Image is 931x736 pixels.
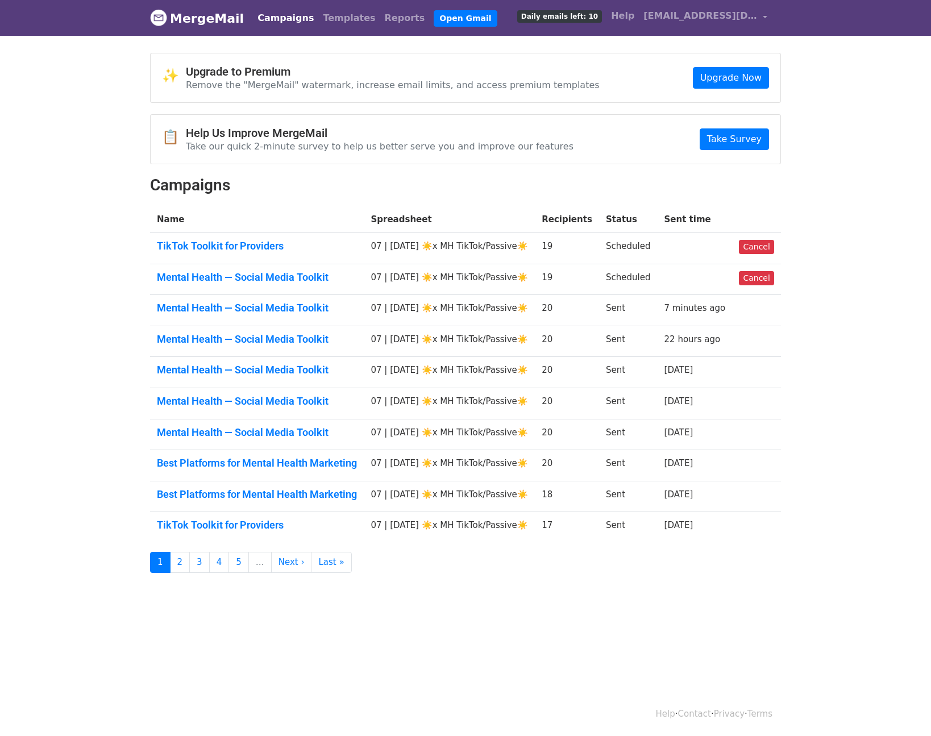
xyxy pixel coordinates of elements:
[535,388,599,419] td: 20
[517,10,602,23] span: Daily emails left: 10
[364,233,535,264] td: 07 | [DATE] ☀️x MH TikTok/Passive☀️
[599,512,658,543] td: Sent
[535,295,599,326] td: 20
[364,357,535,388] td: 07 | [DATE] ☀️x MH TikTok/Passive☀️
[599,233,658,264] td: Scheduled
[157,457,357,469] a: Best Platforms for Mental Health Marketing
[535,357,599,388] td: 20
[150,552,171,573] a: 1
[535,481,599,512] td: 18
[535,233,599,264] td: 19
[664,520,693,530] a: [DATE]
[364,264,535,295] td: 07 | [DATE] ☀️x MH TikTok/Passive☀️
[364,512,535,543] td: 07 | [DATE] ☀️x MH TikTok/Passive☀️
[364,326,535,357] td: 07 | [DATE] ☀️x MH TikTok/Passive☀️
[535,264,599,295] td: 19
[639,5,772,31] a: [EMAIL_ADDRESS][DOMAIN_NAME]
[747,709,772,719] a: Terms
[209,552,230,573] a: 4
[157,271,357,284] a: Mental Health — Social Media Toolkit
[664,458,693,468] a: [DATE]
[271,552,312,573] a: Next ›
[228,552,249,573] a: 5
[364,388,535,419] td: 07 | [DATE] ☀️x MH TikTok/Passive☀️
[311,552,351,573] a: Last »
[318,7,380,30] a: Templates
[599,419,658,450] td: Sent
[599,388,658,419] td: Sent
[170,552,190,573] a: 2
[364,295,535,326] td: 07 | [DATE] ☀️x MH TikTok/Passive☀️
[739,240,774,254] a: Cancel
[157,426,357,439] a: Mental Health — Social Media Toolkit
[664,396,693,406] a: [DATE]
[434,10,497,27] a: Open Gmail
[157,395,357,407] a: Mental Health — Social Media Toolkit
[157,488,357,501] a: Best Platforms for Mental Health Marketing
[364,481,535,512] td: 07 | [DATE] ☀️x MH TikTok/Passive☀️
[150,9,167,26] img: MergeMail logo
[664,489,693,500] a: [DATE]
[739,271,774,285] a: Cancel
[157,364,357,376] a: Mental Health — Social Media Toolkit
[599,264,658,295] td: Scheduled
[186,79,600,91] p: Remove the "MergeMail" watermark, increase email limits, and access premium templates
[535,450,599,481] td: 20
[380,7,430,30] a: Reports
[656,709,675,719] a: Help
[150,206,364,233] th: Name
[599,206,658,233] th: Status
[664,303,726,313] a: 7 minutes ago
[253,7,318,30] a: Campaigns
[678,709,711,719] a: Contact
[599,481,658,512] td: Sent
[599,295,658,326] td: Sent
[714,709,745,719] a: Privacy
[599,450,658,481] td: Sent
[157,333,357,346] a: Mental Health — Social Media Toolkit
[693,67,769,89] a: Upgrade Now
[513,5,606,27] a: Daily emails left: 10
[150,6,244,30] a: MergeMail
[364,206,535,233] th: Spreadsheet
[364,419,535,450] td: 07 | [DATE] ☀️x MH TikTok/Passive☀️
[364,450,535,481] td: 07 | [DATE] ☀️x MH TikTok/Passive☀️
[664,427,693,438] a: [DATE]
[157,302,357,314] a: Mental Health — Social Media Toolkit
[189,552,210,573] a: 3
[664,365,693,375] a: [DATE]
[157,240,357,252] a: TikTok Toolkit for Providers
[186,126,573,140] h4: Help Us Improve MergeMail
[162,68,186,84] span: ✨
[186,140,573,152] p: Take our quick 2-minute survey to help us better serve you and improve our features
[664,334,721,344] a: 22 hours ago
[535,512,599,543] td: 17
[643,9,757,23] span: [EMAIL_ADDRESS][DOMAIN_NAME]
[606,5,639,27] a: Help
[658,206,733,233] th: Sent time
[150,176,781,195] h2: Campaigns
[599,326,658,357] td: Sent
[162,129,186,145] span: 📋
[186,65,600,78] h4: Upgrade to Premium
[874,681,931,736] iframe: Chat Widget
[157,519,357,531] a: TikTok Toolkit for Providers
[535,206,599,233] th: Recipients
[535,419,599,450] td: 20
[599,357,658,388] td: Sent
[535,326,599,357] td: 20
[700,128,769,150] a: Take Survey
